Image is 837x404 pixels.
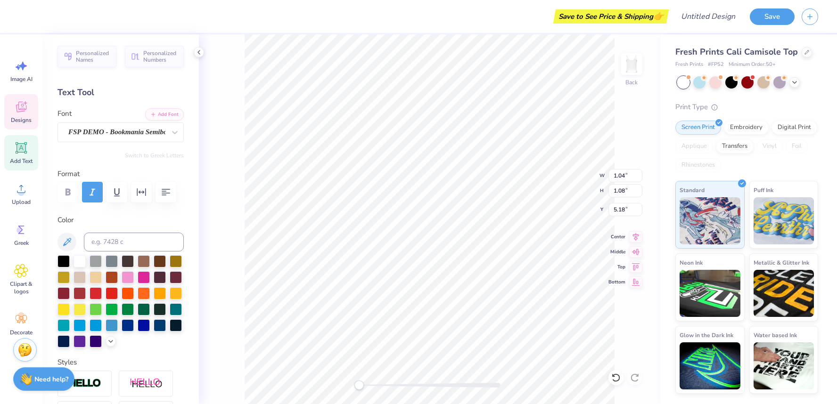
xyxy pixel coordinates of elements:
[84,233,184,251] input: e.g. 7428 c
[754,258,809,267] span: Metallic & Glitter Ink
[130,378,163,389] img: Shadow
[608,263,625,271] span: Top
[125,152,184,159] button: Switch to Greek Letters
[10,329,33,336] span: Decorate
[145,108,184,121] button: Add Font
[34,375,68,384] strong: Need help?
[754,270,814,317] img: Metallic & Glitter Ink
[680,185,705,195] span: Standard
[771,121,817,135] div: Digital Print
[10,157,33,165] span: Add Text
[12,198,31,206] span: Upload
[675,102,818,113] div: Print Type
[675,158,721,172] div: Rhinestones
[653,10,664,22] span: 👉
[680,197,740,244] img: Standard
[675,61,703,69] span: Fresh Prints
[680,270,740,317] img: Neon Ink
[675,139,713,154] div: Applique
[786,139,808,154] div: Foil
[622,55,641,73] img: Back
[608,248,625,256] span: Middle
[556,9,666,24] div: Save to See Price & Shipping
[680,330,733,340] span: Glow in the Dark Ink
[724,121,769,135] div: Embroidery
[716,139,754,154] div: Transfers
[57,46,116,67] button: Personalized Names
[354,380,364,390] div: Accessibility label
[673,7,743,26] input: Untitled Design
[57,215,184,226] label: Color
[125,46,184,67] button: Personalized Numbers
[680,342,740,389] img: Glow in the Dark Ink
[756,139,783,154] div: Vinyl
[708,61,724,69] span: # FP52
[625,78,638,87] div: Back
[754,197,814,244] img: Puff Ink
[57,357,77,368] label: Styles
[57,108,72,119] label: Font
[6,280,37,295] span: Clipart & logos
[754,330,797,340] span: Water based Ink
[14,239,29,247] span: Greek
[76,50,111,63] span: Personalized Names
[11,116,32,124] span: Designs
[608,278,625,286] span: Bottom
[680,258,703,267] span: Neon Ink
[57,86,184,99] div: Text Tool
[68,378,101,389] img: Stroke
[608,233,625,241] span: Center
[57,169,184,179] label: Format
[729,61,776,69] span: Minimum Order: 50 +
[750,8,795,25] button: Save
[754,185,773,195] span: Puff Ink
[143,50,178,63] span: Personalized Numbers
[10,75,33,83] span: Image AI
[675,121,721,135] div: Screen Print
[754,342,814,389] img: Water based Ink
[675,46,798,57] span: Fresh Prints Cali Camisole Top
